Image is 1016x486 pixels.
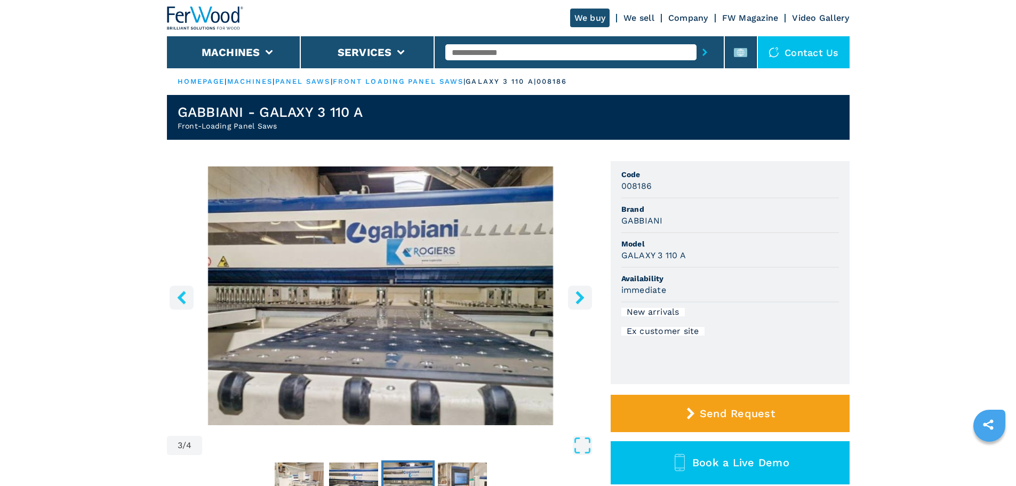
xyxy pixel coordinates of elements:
div: Ex customer site [621,327,705,336]
a: sharethis [975,411,1002,438]
img: Front-Loading Panel Saws GABBIANI GALAXY 3 110 A [167,166,595,425]
div: Go to Slide 3 [167,166,595,425]
span: | [273,77,275,85]
button: Open Fullscreen [205,436,591,455]
a: Company [668,13,708,23]
button: left-button [170,285,194,309]
button: submit-button [697,40,713,65]
h3: GALAXY 3 110 A [621,249,686,261]
span: Code [621,169,839,180]
a: Video Gallery [792,13,849,23]
span: | [225,77,227,85]
span: 3 [178,441,182,450]
button: right-button [568,285,592,309]
div: New arrivals [621,308,685,316]
span: 4 [186,441,191,450]
h3: immediate [621,284,666,296]
span: / [182,441,186,450]
button: Machines [202,46,260,59]
img: Ferwood [167,6,244,30]
a: HOMEPAGE [178,77,225,85]
div: Contact us [758,36,850,68]
span: | [463,77,466,85]
button: Send Request [611,395,850,432]
h1: GABBIANI - GALAXY 3 110 A [178,103,363,121]
p: galaxy 3 110 a | [466,77,537,86]
a: We sell [623,13,654,23]
span: Book a Live Demo [692,456,789,469]
a: FW Magazine [722,13,779,23]
iframe: Chat [971,438,1008,478]
span: Brand [621,204,839,214]
h3: 008186 [621,180,652,192]
span: Model [621,238,839,249]
span: | [331,77,333,85]
span: Availability [621,273,839,284]
p: 008186 [537,77,567,86]
h2: Front-Loading Panel Saws [178,121,363,131]
a: We buy [570,9,610,27]
a: panel saws [275,77,331,85]
img: Contact us [769,47,779,58]
h3: GABBIANI [621,214,663,227]
button: Services [338,46,392,59]
button: Book a Live Demo [611,441,850,484]
a: machines [227,77,273,85]
a: front loading panel saws [333,77,463,85]
span: Send Request [700,407,775,420]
